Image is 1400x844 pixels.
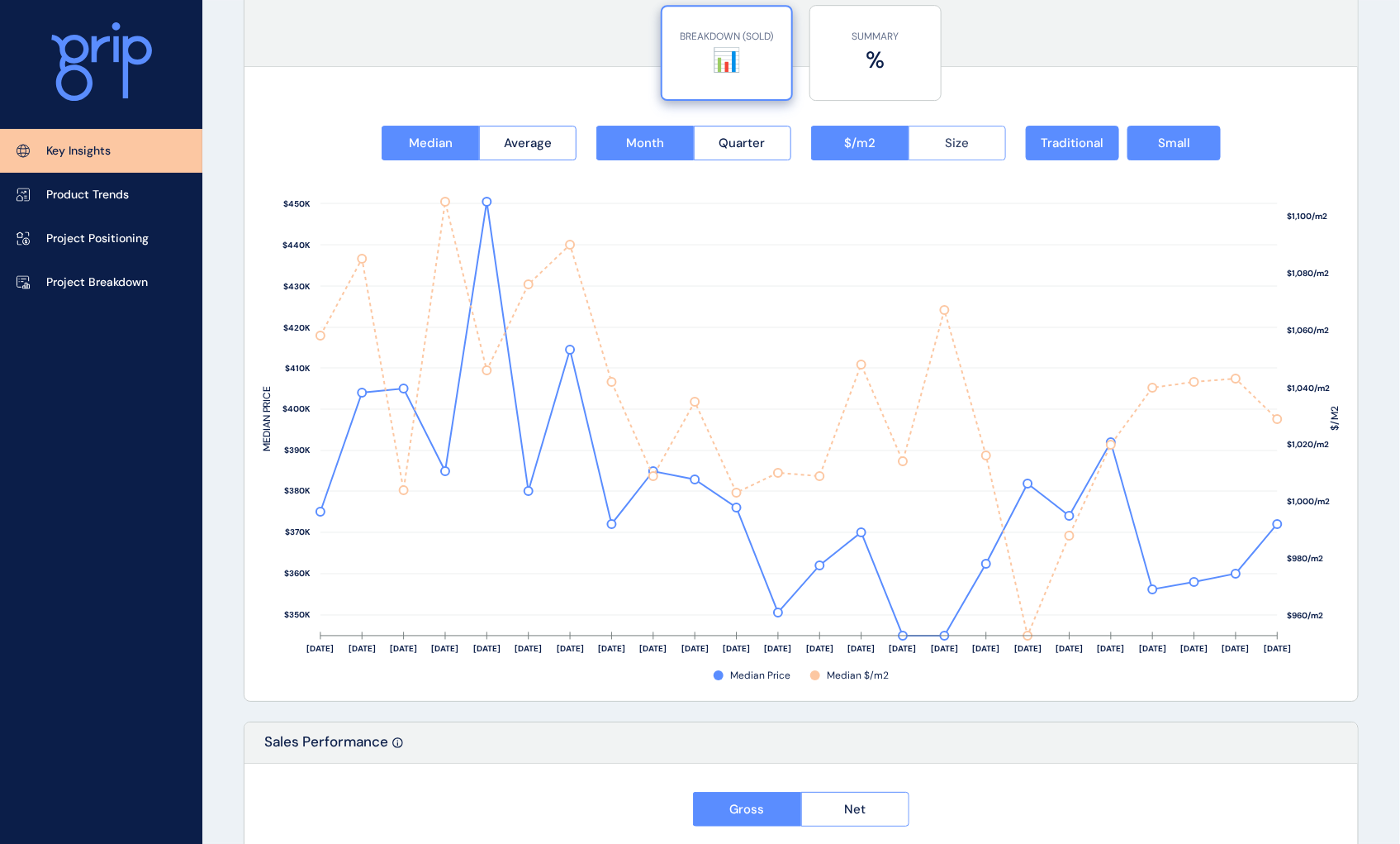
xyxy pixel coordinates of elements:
[1288,325,1330,336] text: $1,060/m2
[819,30,933,44] p: SUMMARY
[1288,497,1331,508] text: $1,000/m2
[719,135,766,151] span: Quarter
[1288,383,1331,393] text: $1,040/m2
[1288,611,1324,622] text: $960/m2
[945,135,969,151] span: Size
[1042,135,1104,151] span: Traditional
[596,126,694,160] button: Month
[479,126,577,160] button: Average
[827,669,889,683] span: Median $/m2
[1329,407,1342,432] text: $/M2
[730,801,765,818] span: Gross
[801,792,910,827] button: Net
[693,792,801,827] button: Gross
[1288,554,1324,565] text: $980/m2
[1158,135,1190,151] span: Small
[626,135,664,151] span: Month
[1026,126,1119,160] button: Traditional
[382,126,479,160] button: Median
[46,231,149,247] p: Project Positioning
[671,44,783,76] label: 📊
[671,30,783,44] p: BREAKDOWN (SOLD)
[844,135,876,151] span: $/m2
[819,44,933,76] label: %
[46,274,148,291] p: Project Breakdown
[1288,440,1330,451] text: $1,020/m2
[46,187,129,203] p: Product Trends
[909,126,1007,160] button: Size
[1127,126,1221,160] button: Small
[504,135,552,151] span: Average
[1288,268,1330,279] text: $1,080/m2
[694,126,792,160] button: Quarter
[1288,211,1328,222] text: $1,100/m2
[844,801,866,818] span: Net
[264,732,388,763] p: Sales Performance
[409,135,453,151] span: Median
[730,669,790,683] span: Median Price
[46,143,111,160] p: Key Insights
[811,126,909,160] button: $/m2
